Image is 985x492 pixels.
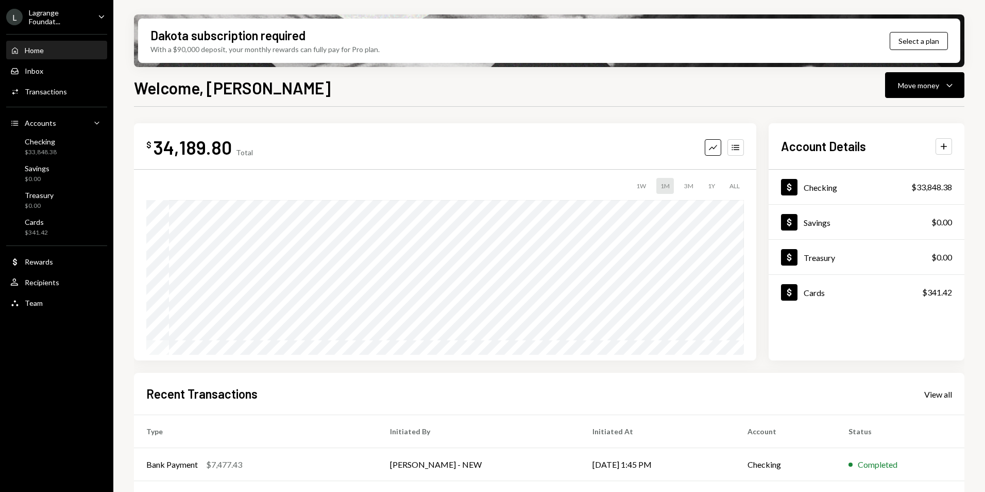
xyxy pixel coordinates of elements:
[25,228,48,237] div: $341.42
[836,415,964,448] th: Status
[25,175,49,184] div: $0.00
[781,138,866,155] h2: Account Details
[922,286,952,299] div: $341.42
[769,275,964,309] a: Cards$341.42
[150,44,380,55] div: With a $90,000 deposit, your monthly rewards can fully pay for Pro plan.
[25,191,54,200] div: Treasury
[769,170,964,204] a: Checking$33,848.38
[25,67,43,75] div: Inbox
[150,27,305,44] div: Dakota subscription required
[25,164,49,173] div: Savings
[134,77,331,98] h1: Welcome, [PERSON_NAME]
[154,136,232,159] div: 34,189.80
[6,252,107,271] a: Rewards
[6,273,107,291] a: Recipients
[6,113,107,132] a: Accounts
[25,218,48,226] div: Cards
[804,218,830,227] div: Savings
[804,253,835,263] div: Treasury
[735,448,837,481] td: Checking
[6,215,107,239] a: Cards$341.42
[769,240,964,274] a: Treasury$0.00
[769,205,964,239] a: Savings$0.00
[25,148,57,157] div: $33,848.38
[725,178,744,194] div: ALL
[924,388,952,400] a: View all
[632,178,650,194] div: 1W
[25,278,59,287] div: Recipients
[804,183,837,192] div: Checking
[206,458,242,471] div: $7,477.43
[25,257,53,266] div: Rewards
[804,288,825,298] div: Cards
[6,82,107,101] a: Transactions
[25,299,43,307] div: Team
[25,87,67,96] div: Transactions
[134,415,378,448] th: Type
[29,8,90,26] div: Lagrange Foundat...
[25,119,56,127] div: Accounts
[6,161,107,186] a: Savings$0.00
[911,181,952,193] div: $33,848.38
[146,385,258,402] h2: Recent Transactions
[6,41,107,59] a: Home
[931,251,952,264] div: $0.00
[25,46,44,55] div: Home
[898,80,939,91] div: Move money
[146,458,198,471] div: Bank Payment
[858,458,897,471] div: Completed
[931,216,952,228] div: $0.00
[146,140,151,150] div: $
[6,134,107,159] a: Checking$33,848.38
[890,32,948,50] button: Select a plan
[6,293,107,312] a: Team
[236,148,253,157] div: Total
[680,178,698,194] div: 3M
[704,178,719,194] div: 1Y
[378,448,580,481] td: [PERSON_NAME] - NEW
[735,415,837,448] th: Account
[25,137,57,146] div: Checking
[6,61,107,80] a: Inbox
[6,188,107,212] a: Treasury$0.00
[6,9,23,25] div: L
[580,448,735,481] td: [DATE] 1:45 PM
[378,415,580,448] th: Initiated By
[580,415,735,448] th: Initiated At
[25,202,54,210] div: $0.00
[885,72,964,98] button: Move money
[924,389,952,400] div: View all
[656,178,674,194] div: 1M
